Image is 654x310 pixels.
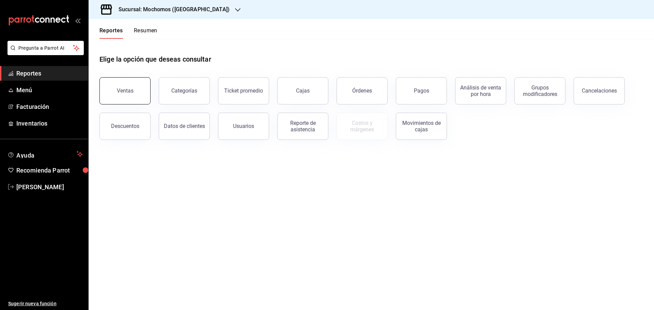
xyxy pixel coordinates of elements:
[16,150,74,158] span: Ayuda
[7,41,84,55] button: Pregunta a Parrot AI
[414,87,429,94] div: Pagos
[99,77,151,104] button: Ventas
[282,120,324,133] div: Reporte de asistencia
[159,77,210,104] button: Categorías
[455,77,506,104] button: Análisis de venta por hora
[8,300,83,307] span: Sugerir nueva función
[99,54,211,64] h1: Elige la opción que deseas consultar
[352,87,372,94] div: Órdenes
[16,102,83,111] span: Facturación
[277,77,328,104] a: Cajas
[16,182,83,192] span: [PERSON_NAME]
[113,5,230,14] h3: Sucursal: Mochomos ([GEOGRAPHIC_DATA])
[99,27,123,39] button: Reportes
[519,84,561,97] div: Grupos modificadores
[574,77,625,104] button: Cancelaciones
[111,123,139,129] div: Descuentos
[396,77,447,104] button: Pagos
[224,87,263,94] div: Ticket promedio
[16,85,83,95] span: Menú
[171,87,197,94] div: Categorías
[117,87,134,94] div: Ventas
[460,84,502,97] div: Análisis de venta por hora
[99,27,157,39] div: navigation tabs
[341,120,383,133] div: Costos y márgenes
[18,45,73,52] span: Pregunta a Parrot AI
[164,123,205,129] div: Datos de clientes
[337,113,388,140] button: Contrata inventarios para ver este reporte
[218,77,269,104] button: Ticket promedio
[159,113,210,140] button: Datos de clientes
[337,77,388,104] button: Órdenes
[296,87,310,95] div: Cajas
[99,113,151,140] button: Descuentos
[400,120,442,133] div: Movimientos de cajas
[5,49,84,56] a: Pregunta a Parrot AI
[514,77,565,104] button: Grupos modificadores
[233,123,254,129] div: Usuarios
[582,87,617,94] div: Cancelaciones
[16,69,83,78] span: Reportes
[16,166,83,175] span: Recomienda Parrot
[16,119,83,128] span: Inventarios
[134,27,157,39] button: Resumen
[75,18,80,23] button: open_drawer_menu
[218,113,269,140] button: Usuarios
[396,113,447,140] button: Movimientos de cajas
[277,113,328,140] button: Reporte de asistencia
